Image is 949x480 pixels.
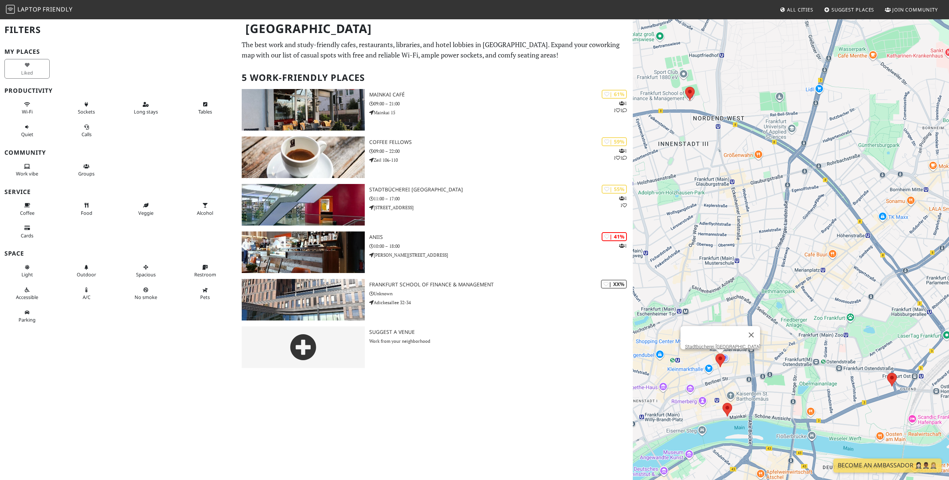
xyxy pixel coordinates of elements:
button: Long stays [123,98,168,118]
img: Coffee Fellows [242,137,365,178]
p: 11:00 – 17:00 [369,195,633,202]
p: Unknown [369,290,633,297]
p: 1 1 1 [614,147,627,161]
span: Group tables [78,170,95,177]
span: Work-friendly tables [198,108,212,115]
p: [PERSON_NAME][STREET_ADDRESS] [369,251,633,259]
span: Join Community [892,6,938,13]
h3: Stadtbücherei [GEOGRAPHIC_DATA] [369,187,633,193]
button: Quiet [4,121,50,141]
button: Work vibe [4,160,50,180]
p: Work from your neighborhood [369,338,633,345]
span: Stable Wi-Fi [22,108,33,115]
img: Frankfurt School of Finance & Management [242,279,365,320]
h3: Community [4,149,233,156]
img: LaptopFriendly [6,5,15,14]
h2: Filters [4,19,233,41]
h3: Space [4,250,233,257]
a: All Cities [777,3,816,16]
span: Long stays [134,108,158,115]
button: Cards [4,222,50,241]
a: Suggest a Venue Work from your neighborhood [237,326,633,368]
span: Suggest Places [831,6,874,13]
p: The best work and study-friendly cafes, restaurants, libraries, and hotel lobbies in [GEOGRAPHIC_... [242,39,628,61]
span: Veggie [138,210,153,216]
img: Stadtbücherei Frankfurt - Zentralbibliothek [242,184,365,226]
p: 10:00 – 18:00 [369,243,633,250]
p: 1 [619,242,627,249]
a: Stadtbücherei [GEOGRAPHIC_DATA] [685,344,760,349]
button: Tables [182,98,228,118]
span: Natural light [22,271,33,278]
p: 09:00 – 22:00 [369,148,633,155]
span: Restroom [194,271,216,278]
button: Sockets [64,98,109,118]
button: Veggie [123,199,168,219]
h3: Frankfurt School of Finance & Management [369,282,633,288]
span: Smoke free [135,294,157,300]
button: Accessible [4,284,50,303]
span: Alcohol [197,210,213,216]
a: Stadtbücherei Frankfurt - Zentralbibliothek | 55% 11 Stadtbücherei [GEOGRAPHIC_DATA] 11:00 – 17:0... [237,184,633,226]
a: Coffee Fellows | 59% 111 Coffee Fellows 09:00 – 22:00 Zeil 106-110 [237,137,633,178]
p: Mainkai 15 [369,109,633,116]
span: Laptop [17,5,42,13]
span: Pet friendly [200,294,210,300]
button: Close [743,326,760,344]
span: Accessible [16,294,38,300]
a: Join Community [882,3,941,16]
p: Zeil 106-110 [369,157,633,164]
a: Frankfurt School of Finance & Management | XX% Frankfurt School of Finance & Management Unknown A... [237,279,633,320]
h3: Productivity [4,87,233,94]
button: Coffee [4,199,50,219]
button: Wi-Fi [4,98,50,118]
button: No smoke [123,284,168,303]
button: Outdoor [64,261,109,281]
a: LaptopFriendly LaptopFriendly [6,3,73,16]
h3: Aniis [369,234,633,240]
span: People working [16,170,38,177]
h1: [GEOGRAPHIC_DATA] [239,19,631,39]
div: | 59% [602,137,627,146]
div: | 55% [602,185,627,193]
button: Restroom [182,261,228,281]
span: Spacious [136,271,156,278]
p: Adickesallee 32-34 [369,299,633,306]
p: 09:00 – 21:00 [369,100,633,107]
button: Alcohol [182,199,228,219]
h3: Coffee Fellows [369,139,633,145]
button: Spacious [123,261,168,281]
p: 1 1 1 [614,100,627,114]
button: Groups [64,160,109,180]
span: Parking [19,316,36,323]
div: | 41% [602,232,627,241]
span: Credit cards [21,232,33,239]
a: Suggest Places [821,3,877,16]
img: Mainkai Café [242,89,365,131]
img: gray-place-d2bdb4477600e061c01bd816cc0f2ef0cfcb1ca9e3ad78868dd16fb2af073a21.png [242,326,365,368]
span: Friendly [43,5,72,13]
span: Quiet [21,131,33,138]
h2: 5 Work-Friendly Places [242,66,628,89]
button: Light [4,261,50,281]
a: Become an Ambassador 🤵🏻‍♀️🤵🏾‍♂️🤵🏼‍♀️ [833,458,942,473]
span: All Cities [787,6,813,13]
div: | XX% [601,280,627,288]
span: Video/audio calls [82,131,92,138]
img: Aniis [242,231,365,273]
p: [STREET_ADDRESS] [369,204,633,211]
button: Calls [64,121,109,141]
h3: My Places [4,48,233,55]
button: Parking [4,306,50,326]
p: 1 1 [619,195,627,209]
button: A/C [64,284,109,303]
span: Food [81,210,92,216]
span: Power sockets [78,108,95,115]
h3: Mainkai Café [369,92,633,98]
a: Aniis | 41% 1 Aniis 10:00 – 18:00 [PERSON_NAME][STREET_ADDRESS] [237,231,633,273]
span: Outdoor area [77,271,96,278]
span: Coffee [20,210,34,216]
h3: Service [4,188,233,195]
button: Food [64,199,109,219]
h3: Suggest a Venue [369,329,633,335]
